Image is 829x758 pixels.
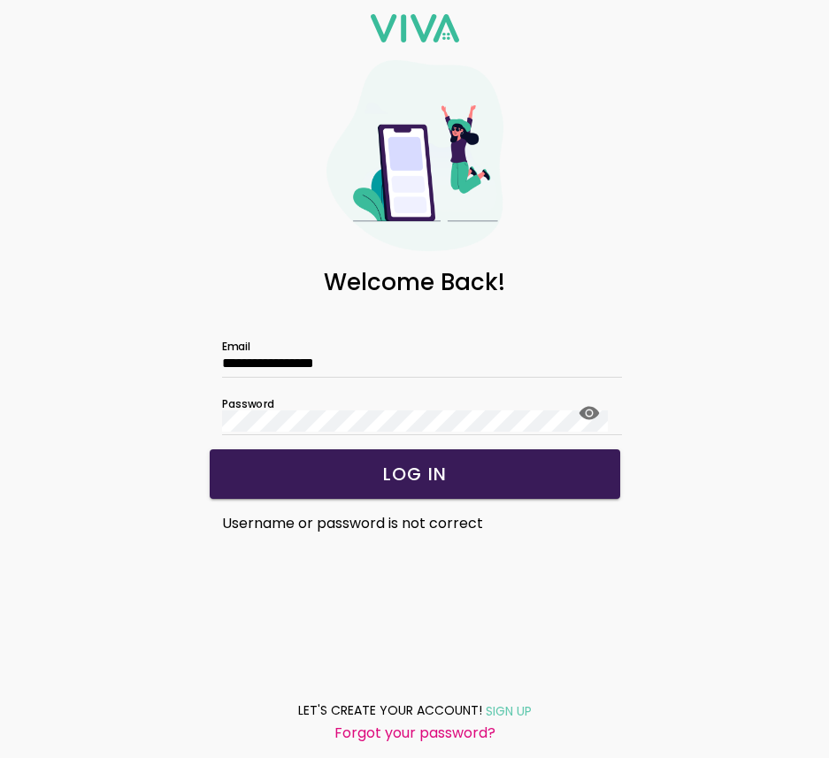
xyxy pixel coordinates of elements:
[222,410,608,432] input: Password
[210,449,620,499] ion-button: LOG IN
[486,702,532,720] ion-text: SIGN UP
[482,700,532,722] a: SIGN UP
[334,723,495,743] ion-text: Forgot your password?
[222,512,483,534] span: Username or password is not correct
[222,356,608,371] input: Email
[298,701,482,720] ion-text: LET'S CREATE YOUR ACCOUNT!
